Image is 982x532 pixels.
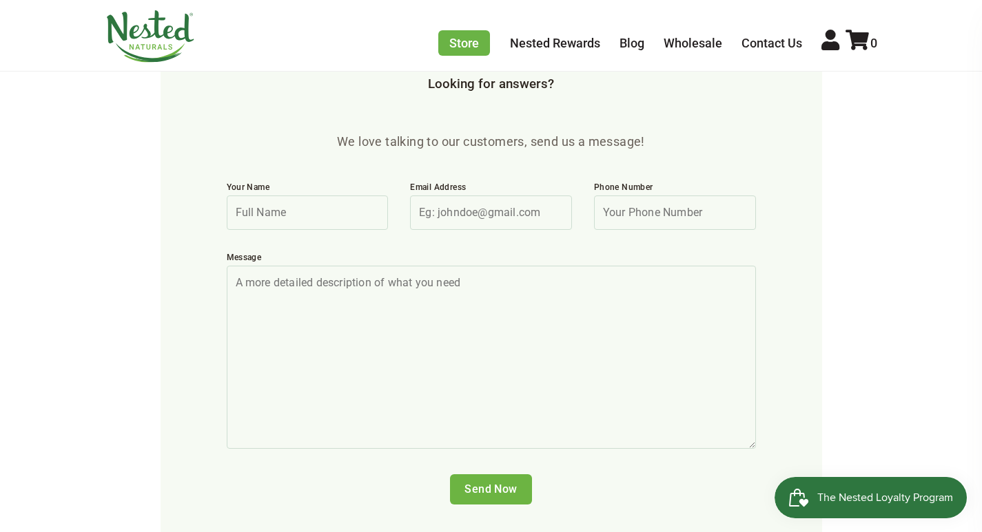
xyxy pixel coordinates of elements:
label: Phone Number [594,182,756,195]
a: Nested Rewards [510,36,600,50]
p: We love talking to our customers, send us a message! [216,132,767,151]
img: Nested Naturals [105,10,195,63]
input: Full Name [227,195,389,230]
label: Message [227,252,756,266]
h3: Looking for answers? [105,77,877,92]
iframe: Button to open loyalty program pop-up [775,477,968,518]
input: Your Phone Number [594,195,756,230]
a: Store [438,30,490,56]
label: Your Name [227,182,389,195]
a: Blog [620,36,644,50]
label: Email Address [410,182,572,195]
a: 0 [846,36,877,50]
a: Contact Us [741,36,802,50]
span: 0 [870,36,877,50]
input: Send Now [450,474,532,504]
input: Eg: johndoe@gmail.com [410,195,572,230]
a: Wholesale [664,36,722,50]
